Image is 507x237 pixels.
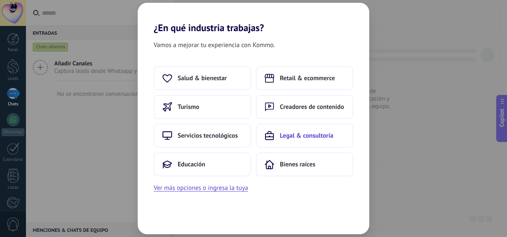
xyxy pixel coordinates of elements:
[154,66,251,90] button: Salud & bienestar
[138,3,369,34] h2: ¿En qué industria trabajas?
[280,74,335,82] span: Retail & ecommerce
[256,66,353,90] button: Retail & ecommerce
[154,152,251,176] button: Educación
[178,160,205,168] span: Educación
[154,95,251,119] button: Turismo
[154,183,248,193] button: Ver más opciones o ingresa la tuya
[280,160,315,168] span: Bienes raíces
[178,103,199,111] span: Turismo
[256,95,353,119] button: Creadores de contenido
[154,40,275,50] span: Vamos a mejorar tu experiencia con Kommo.
[256,152,353,176] button: Bienes raíces
[280,132,333,140] span: Legal & consultoría
[256,124,353,148] button: Legal & consultoría
[280,103,344,111] span: Creadores de contenido
[178,74,227,82] span: Salud & bienestar
[178,132,238,140] span: Servicios tecnológicos
[154,124,251,148] button: Servicios tecnológicos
